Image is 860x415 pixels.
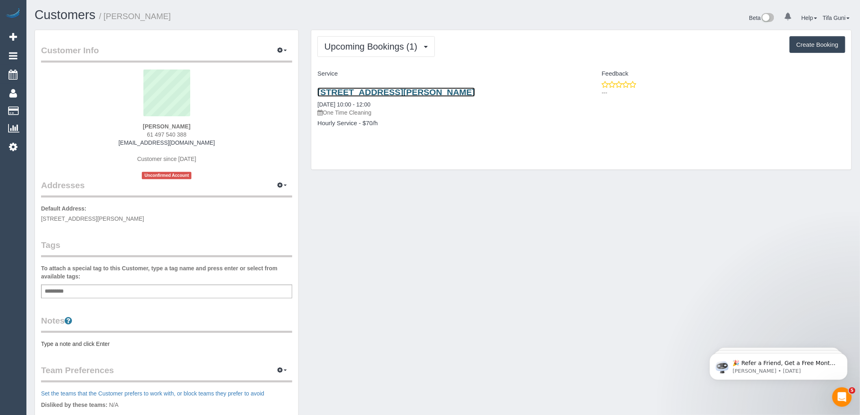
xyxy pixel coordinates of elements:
[697,336,860,393] iframe: Intercom notifications message
[41,264,292,280] label: To attach a special tag to this Customer, type a tag name and press enter or select from availabl...
[41,215,144,222] span: [STREET_ADDRESS][PERSON_NAME]
[41,390,264,397] a: Set the teams that the Customer prefers to work with, or block teams they prefer to avoid
[41,204,87,213] label: Default Address:
[317,120,575,127] h4: Hourly Service - $70/h
[823,15,850,21] a: Tifa Guni
[317,70,575,77] h4: Service
[790,36,845,53] button: Create Booking
[801,15,817,21] a: Help
[41,340,292,348] pre: Type a note and click Enter
[832,387,852,407] iframe: Intercom live chat
[41,401,107,409] label: Disliked by these teams:
[5,8,21,20] img: Automaid Logo
[109,402,118,408] span: N/A
[317,87,475,97] a: [STREET_ADDRESS][PERSON_NAME]
[143,123,190,130] strong: [PERSON_NAME]
[99,12,171,21] small: / [PERSON_NAME]
[849,387,856,394] span: 5
[324,41,421,52] span: Upcoming Bookings (1)
[35,8,96,22] a: Customers
[602,89,845,97] p: ---
[142,172,191,179] span: Unconfirmed Account
[41,364,292,382] legend: Team Preferences
[119,139,215,146] a: [EMAIL_ADDRESS][DOMAIN_NAME]
[317,101,370,108] a: [DATE] 10:00 - 12:00
[147,131,187,138] span: 61 497 540 388
[137,156,196,162] span: Customer since [DATE]
[588,70,845,77] h4: Feedback
[317,36,435,57] button: Upcoming Bookings (1)
[749,15,774,21] a: Beta
[35,31,140,39] p: Message from Ellie, sent 2w ago
[41,239,292,257] legend: Tags
[761,13,774,24] img: New interface
[41,315,292,333] legend: Notes
[35,24,139,111] span: 🎉 Refer a Friend, Get a Free Month! 🎉 Love Automaid? Share the love! When you refer a friend who ...
[317,109,575,117] p: One Time Cleaning
[41,44,292,63] legend: Customer Info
